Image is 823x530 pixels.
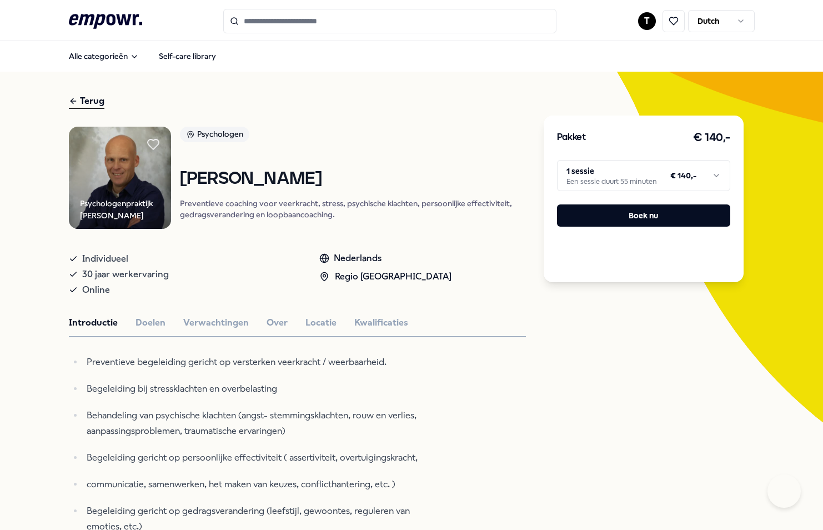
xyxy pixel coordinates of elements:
[223,9,556,33] input: Search for products, categories or subcategories
[87,381,430,397] p: Begeleiding bij stressklachten en overbelasting
[557,204,730,227] button: Boek nu
[87,408,430,439] p: Behandeling van psychische klachten (angst- stemmingsklachten, rouw en verlies, aanpassingsproble...
[82,267,169,282] span: 30 jaar werkervaring
[183,316,249,330] button: Verwachtingen
[69,316,118,330] button: Introductie
[87,354,430,370] p: Preventieve begeleiding gericht op versterken veerkracht / weerbaarheid.
[354,316,408,330] button: Kwalificaties
[767,474,801,508] iframe: Help Scout Beacon - Open
[136,316,165,330] button: Doelen
[82,251,128,267] span: Individueel
[87,477,430,492] p: communicatie, samenwerken, het maken van keuzes, conflicthantering, etc. )
[319,269,451,284] div: Regio [GEOGRAPHIC_DATA]
[69,127,171,229] img: Product Image
[80,197,171,222] div: Psychologenpraktijk [PERSON_NAME]
[60,45,148,67] button: Alle categorieën
[60,45,225,67] nav: Main
[267,316,288,330] button: Over
[87,450,430,466] p: Begeleiding gericht op persoonlijke effectiviteit ( assertiviteit, overtuigingskracht,
[557,131,586,145] h3: Pakket
[180,127,249,142] div: Psychologen
[319,251,451,266] div: Nederlands
[180,198,526,220] p: Preventieve coaching voor veerkracht, stress, psychische klachten, persoonlijke effectiviteit, ge...
[69,94,104,109] div: Terug
[638,12,656,30] button: T
[180,169,526,189] h1: [PERSON_NAME]
[693,129,730,147] h3: € 140,-
[180,127,526,146] a: Psychologen
[150,45,225,67] a: Self-care library
[82,282,110,298] span: Online
[305,316,337,330] button: Locatie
